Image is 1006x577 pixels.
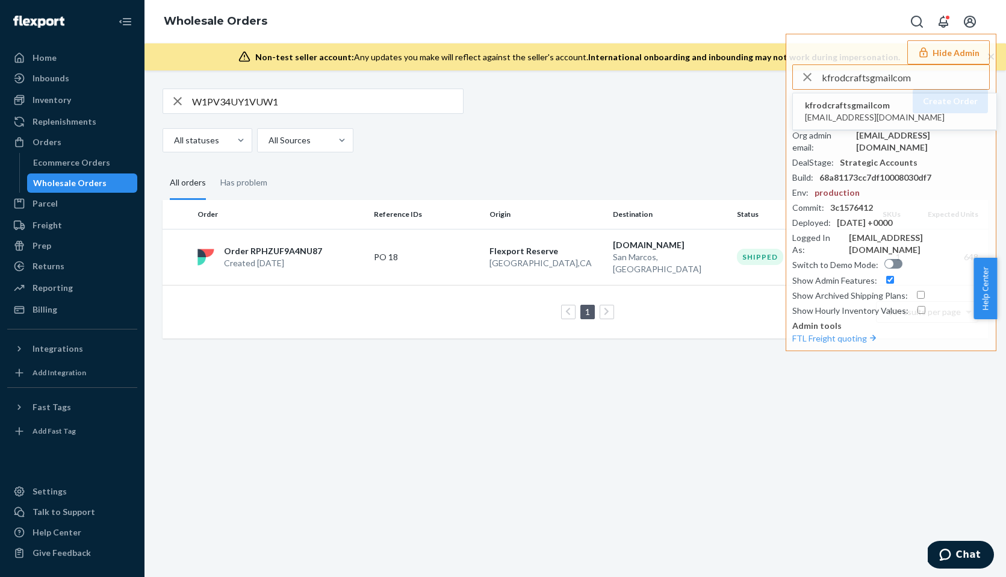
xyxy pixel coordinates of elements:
div: [DATE] +0000 [837,217,892,229]
div: Show Archived Shipping Plans : [792,290,908,302]
div: 3c1576412 [830,202,873,214]
th: Destination [608,200,732,229]
a: Freight [7,216,137,235]
p: [DOMAIN_NAME] [613,239,727,251]
div: Orders [33,136,61,148]
input: All statuses [173,134,174,146]
th: Order [193,200,369,229]
div: Switch to Demo Mode : [792,259,878,271]
div: Billing [33,304,57,316]
div: Home [33,52,57,64]
a: Replenishments [7,112,137,131]
div: DealStage : [792,157,834,169]
div: Ecommerce Orders [33,157,110,169]
div: Integrations [33,343,83,355]
button: Open notifications [931,10,955,34]
button: Hide Admin [907,40,990,64]
div: Org admin email : [792,129,850,154]
div: Build : [792,172,813,184]
div: Returns [33,260,64,272]
div: All orders [170,167,206,200]
th: Origin [485,200,609,229]
div: Prep [33,240,51,252]
a: Add Fast Tag [7,422,137,441]
div: Strategic Accounts [840,157,918,169]
a: Ecommerce Orders [27,153,138,172]
div: Replenishments [33,116,96,128]
div: Shipped [737,249,783,265]
div: Reporting [33,282,73,294]
a: Wholesale Orders [27,173,138,193]
ol: breadcrumbs [154,4,277,39]
input: Search orders [192,89,463,113]
div: Logged In As : [792,232,843,256]
div: production [815,187,860,199]
p: Created [DATE] [224,257,322,269]
div: Deployed : [792,217,831,229]
th: Reference IDs [369,200,485,229]
div: Has problem [220,167,267,198]
div: Wholesale Orders [33,177,107,189]
a: Orders [7,133,137,152]
input: All Sources [267,134,269,146]
a: Parcel [7,194,137,213]
p: Admin tools [792,320,990,332]
iframe: Opens a widget where you can chat to one of our agents [928,541,994,571]
div: Any updates you make will reflect against the seller's account. [255,51,900,63]
button: Help Center [973,258,997,319]
div: Parcel [33,198,58,210]
a: Prep [7,236,137,255]
div: Env : [792,187,809,199]
div: [EMAIL_ADDRESS][DOMAIN_NAME] [856,129,990,154]
div: Inventory [33,94,71,106]
div: Commit : [792,202,824,214]
a: Billing [7,300,137,319]
div: [EMAIL_ADDRESS][DOMAIN_NAME] [849,232,990,256]
a: Reporting [7,278,137,298]
a: Home [7,48,137,67]
div: Settings [33,485,67,497]
div: Add Integration [33,367,86,378]
button: Talk to Support [7,502,137,522]
img: flexport logo [197,249,214,266]
div: Talk to Support [33,506,95,518]
span: kfrodcraftsgmailcom [805,99,945,111]
div: Give Feedback [33,547,91,559]
p: [GEOGRAPHIC_DATA] , CA [489,257,604,269]
a: Inbounds [7,69,137,88]
button: Fast Tags [7,398,137,417]
p: PO 18 [374,251,470,263]
div: Freight [33,219,62,231]
span: Non-test seller account: [255,52,354,62]
th: Status [732,200,848,229]
div: Show Hourly Inventory Values : [792,305,908,317]
div: 68a81173cc7df10008030df7 [819,172,931,184]
button: Open Search Box [905,10,929,34]
button: Integrations [7,339,137,358]
button: Give Feedback [7,543,137,563]
button: Close Navigation [113,10,137,34]
div: Inbounds [33,72,69,84]
a: Inventory [7,90,137,110]
div: Help Center [33,526,81,538]
div: Show Admin Features : [792,275,877,287]
p: San Marcos , [GEOGRAPHIC_DATA] [613,251,727,275]
div: Add Fast Tag [33,426,76,436]
input: Search or paste seller ID [822,65,989,89]
a: Page 1 is your current page [583,307,592,317]
a: Wholesale Orders [164,14,267,28]
img: Flexport logo [13,16,64,28]
a: Returns [7,257,137,276]
span: International onboarding and inbounding may not work during impersonation. [588,52,900,62]
p: Flexport Reserve [489,245,604,257]
p: Order RPHZUF9A4NU87 [224,245,322,257]
a: Settings [7,482,137,501]
div: Fast Tags [33,401,71,413]
a: Help Center [7,523,137,542]
span: [EMAIL_ADDRESS][DOMAIN_NAME] [805,111,945,123]
button: Open account menu [958,10,982,34]
a: FTL Freight quoting [792,333,879,343]
a: Add Integration [7,363,137,382]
